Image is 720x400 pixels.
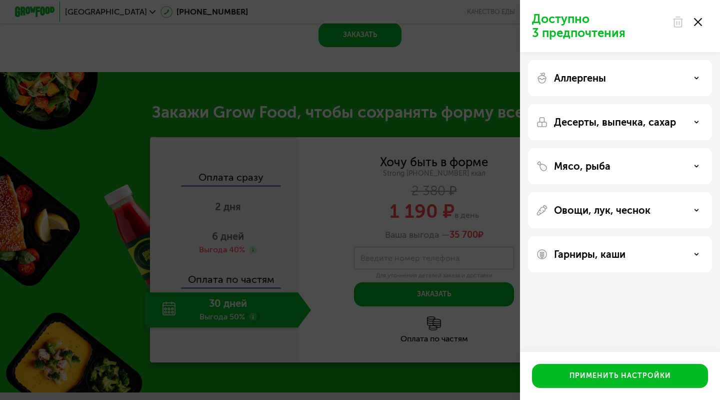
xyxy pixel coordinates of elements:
p: Мясо, рыба [554,160,610,172]
div: Применить настройки [569,371,671,381]
p: Доступно 3 предпочтения [532,12,666,40]
p: Десерты, выпечка, сахар [554,116,676,128]
p: Овощи, лук, чеснок [554,204,650,216]
button: Применить настройки [532,364,708,388]
p: Гарниры, каши [554,248,625,260]
p: Аллергены [554,72,606,84]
